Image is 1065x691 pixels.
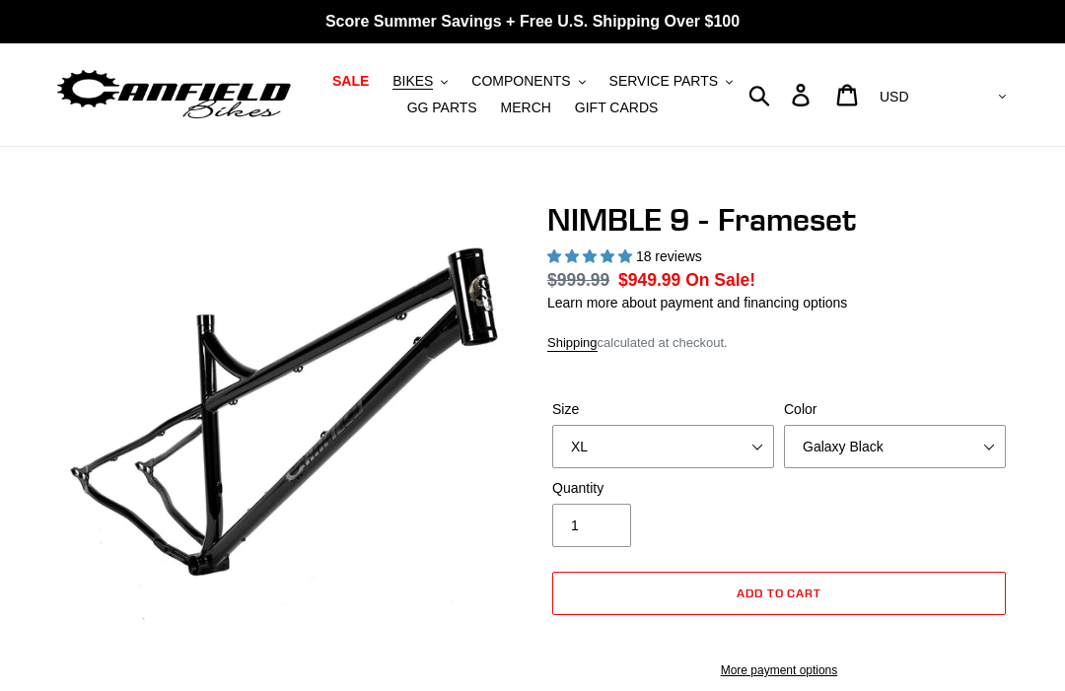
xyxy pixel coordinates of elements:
button: BIKES [383,68,458,95]
a: Shipping [547,335,598,352]
a: MERCH [491,95,561,121]
span: BIKES [392,73,433,90]
h1: NIMBLE 9 - Frameset [547,201,1011,239]
span: SERVICE PARTS [609,73,718,90]
span: SALE [332,73,369,90]
s: $999.99 [547,270,609,290]
div: calculated at checkout. [547,333,1011,353]
span: 4.89 stars [547,248,636,264]
button: COMPONENTS [461,68,595,95]
span: $949.99 [618,270,680,290]
span: Add to cart [737,586,822,600]
span: COMPONENTS [471,73,570,90]
span: GIFT CARDS [575,100,659,116]
button: Add to cart [552,572,1006,615]
span: MERCH [501,100,551,116]
label: Quantity [552,478,774,499]
a: GIFT CARDS [565,95,669,121]
label: Color [784,399,1006,420]
span: On Sale! [685,267,755,293]
img: Canfield Bikes [54,65,294,125]
a: Learn more about payment and financing options [547,295,847,311]
span: GG PARTS [407,100,477,116]
label: Size [552,399,774,420]
a: SALE [322,68,379,95]
a: GG PARTS [397,95,487,121]
a: More payment options [552,661,1006,679]
button: SERVICE PARTS [600,68,743,95]
span: 18 reviews [636,248,702,264]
